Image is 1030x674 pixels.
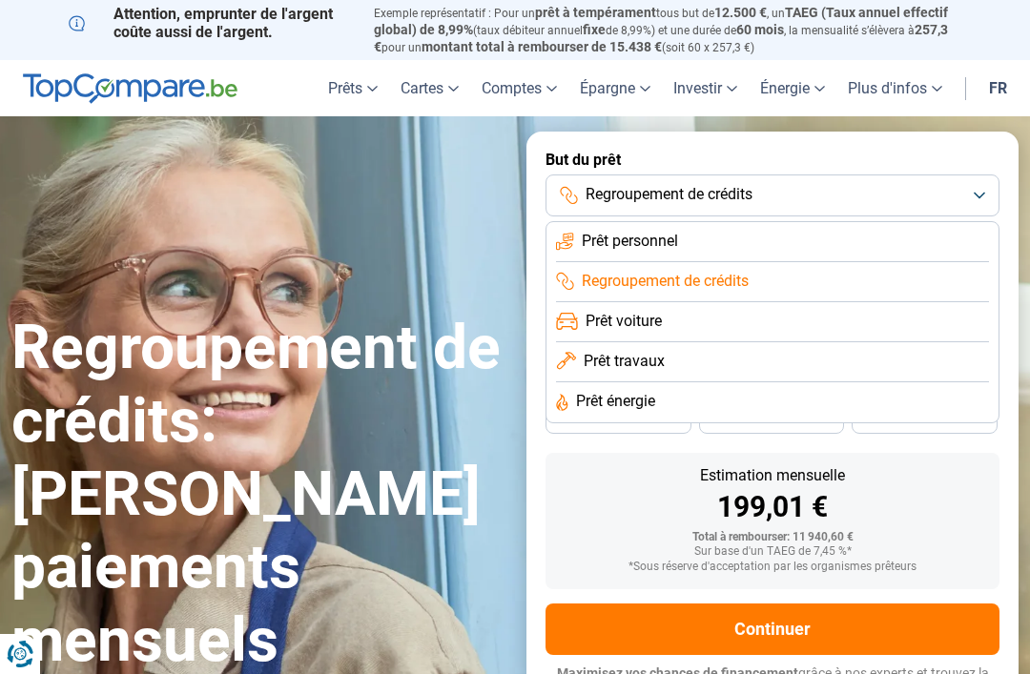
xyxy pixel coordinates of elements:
[586,311,662,332] span: Prêt voiture
[470,60,568,116] a: Comptes
[749,60,836,116] a: Énergie
[374,5,961,55] p: Exemple représentatif : Pour un tous but de , un (taux débiteur annuel de 8,99%) et une durée de ...
[736,22,784,37] span: 60 mois
[546,151,999,169] label: But du prêt
[751,414,793,425] span: 30 mois
[714,5,767,20] span: 12.500 €
[978,60,1019,116] a: fr
[535,5,656,20] span: prêt à tempérament
[374,22,948,54] span: 257,3 €
[422,39,662,54] span: montant total à rembourser de 15.438 €
[568,60,662,116] a: Épargne
[904,414,946,425] span: 24 mois
[597,414,639,425] span: 36 mois
[561,561,984,574] div: *Sous réserve d'acceptation par les organismes prêteurs
[317,60,389,116] a: Prêts
[836,60,954,116] a: Plus d'infos
[662,60,749,116] a: Investir
[23,73,237,104] img: TopCompare
[582,271,749,292] span: Regroupement de crédits
[561,545,984,559] div: Sur base d'un TAEG de 7,45 %*
[561,531,984,544] div: Total à rembourser: 11 940,60 €
[584,351,665,372] span: Prêt travaux
[582,231,678,252] span: Prêt personnel
[561,468,984,483] div: Estimation mensuelle
[583,22,606,37] span: fixe
[546,174,999,216] button: Regroupement de crédits
[576,391,655,412] span: Prêt énergie
[374,5,948,37] span: TAEG (Taux annuel effectif global) de 8,99%
[561,493,984,521] div: 199,01 €
[389,60,470,116] a: Cartes
[546,603,999,655] button: Continuer
[586,184,752,205] span: Regroupement de crédits
[69,5,351,41] p: Attention, emprunter de l'argent coûte aussi de l'argent.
